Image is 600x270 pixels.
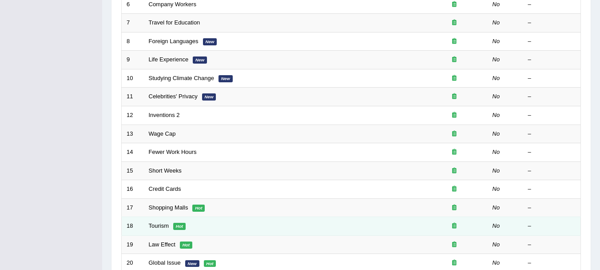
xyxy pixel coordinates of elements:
div: Exam occurring question [426,93,483,101]
em: Hot [192,205,205,212]
td: 17 [122,198,144,217]
div: Exam occurring question [426,19,483,27]
div: Exam occurring question [426,185,483,193]
a: Studying Climate Change [149,75,214,81]
div: Exam occurring question [426,111,483,120]
div: Exam occurring question [426,74,483,83]
td: 8 [122,32,144,51]
em: No [493,222,500,229]
a: Company Workers [149,1,196,8]
td: 12 [122,106,144,125]
div: – [528,111,576,120]
div: – [528,0,576,9]
em: Hot [180,242,192,249]
div: Exam occurring question [426,56,483,64]
em: Hot [204,260,216,267]
a: Travel for Education [149,19,200,26]
div: – [528,259,576,267]
td: 15 [122,161,144,180]
div: – [528,93,576,101]
em: No [493,1,500,8]
em: No [493,75,500,81]
div: Exam occurring question [426,167,483,175]
td: 9 [122,51,144,69]
div: Exam occurring question [426,130,483,138]
a: Wage Cap [149,130,176,137]
a: Tourism [149,222,169,229]
div: Exam occurring question [426,204,483,212]
div: Exam occurring question [426,148,483,157]
a: Inventions 2 [149,112,180,118]
em: No [493,167,500,174]
em: No [493,93,500,100]
em: No [493,185,500,192]
div: Exam occurring question [426,241,483,249]
div: – [528,185,576,193]
em: New [185,260,199,267]
a: Life Experience [149,56,189,63]
a: Law Effect [149,241,175,248]
td: 10 [122,69,144,88]
div: – [528,241,576,249]
a: Shopping Malls [149,204,188,211]
td: 7 [122,14,144,32]
em: New [219,75,233,82]
a: Celebrities' Privacy [149,93,198,100]
td: 13 [122,125,144,143]
div: Exam occurring question [426,37,483,46]
em: No [493,204,500,211]
div: – [528,222,576,230]
div: – [528,130,576,138]
div: – [528,148,576,157]
a: Short Weeks [149,167,182,174]
em: New [203,38,217,45]
em: No [493,130,500,137]
em: No [493,56,500,63]
div: – [528,56,576,64]
td: 16 [122,180,144,199]
a: Credit Cards [149,185,181,192]
a: Fewer Work Hours [149,149,197,155]
div: – [528,167,576,175]
em: No [493,241,500,248]
div: – [528,74,576,83]
em: New [202,93,216,101]
em: No [493,19,500,26]
div: Exam occurring question [426,259,483,267]
div: – [528,37,576,46]
td: 18 [122,217,144,236]
div: – [528,19,576,27]
div: Exam occurring question [426,222,483,230]
td: 11 [122,88,144,106]
div: Exam occurring question [426,0,483,9]
em: Hot [173,223,186,230]
a: Foreign Languages [149,38,199,44]
em: No [493,38,500,44]
td: 14 [122,143,144,162]
div: – [528,204,576,212]
em: New [193,56,207,64]
em: No [493,259,500,266]
td: 19 [122,235,144,254]
em: No [493,149,500,155]
a: Global Issue [149,259,181,266]
em: No [493,112,500,118]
